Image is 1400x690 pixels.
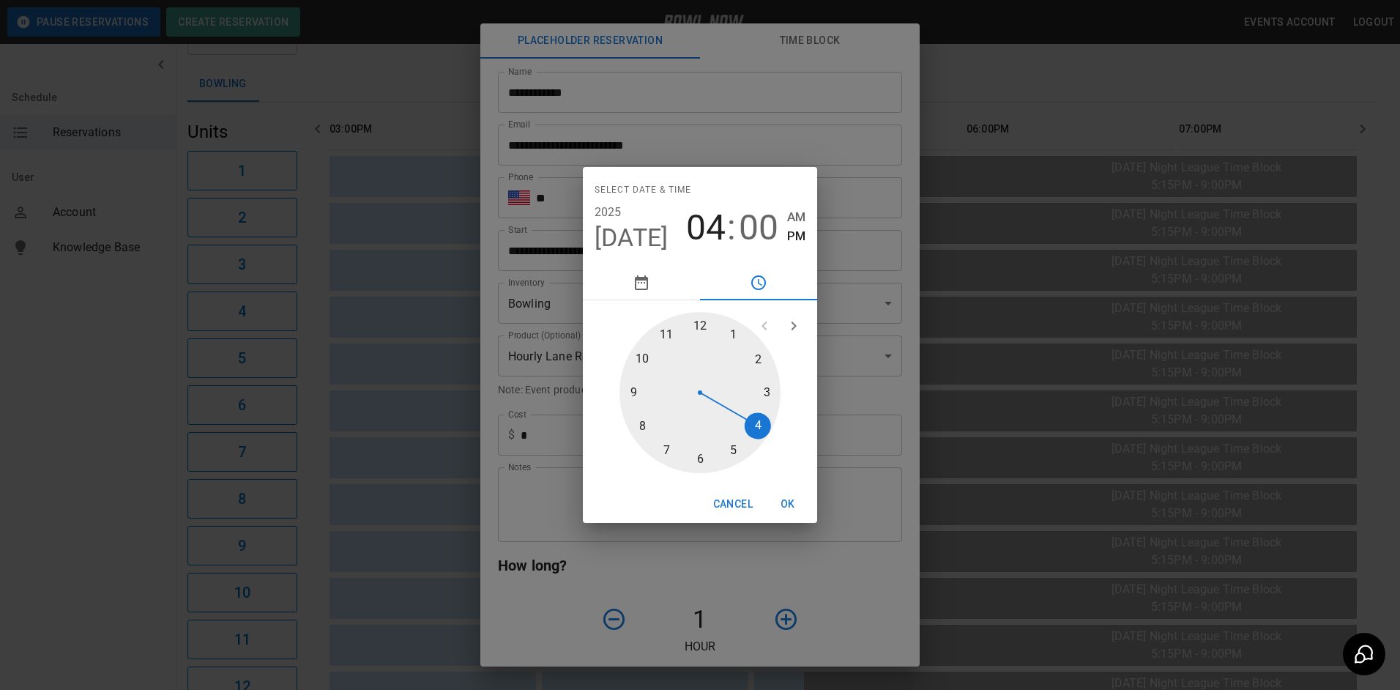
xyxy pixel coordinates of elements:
button: AM [787,207,805,227]
button: open next view [779,311,808,341]
span: : [727,207,736,248]
span: Select date & time [595,179,691,202]
button: 2025 [595,202,622,223]
button: pick time [700,265,817,300]
button: OK [764,491,811,518]
button: [DATE] [595,223,669,253]
button: pick date [583,265,700,300]
button: Cancel [707,491,759,518]
button: PM [787,226,805,246]
button: 00 [739,207,778,248]
button: 04 [686,207,726,248]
